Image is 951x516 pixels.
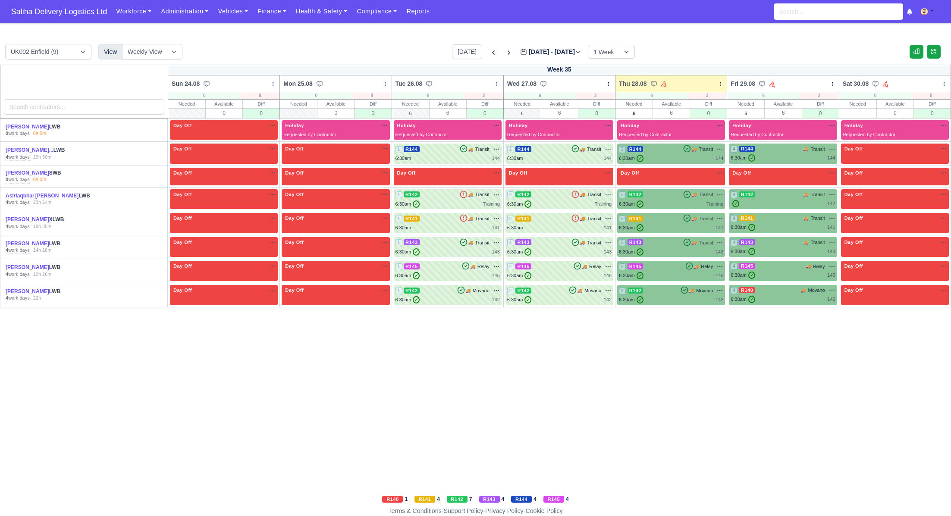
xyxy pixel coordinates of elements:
[156,3,213,20] a: Administration
[413,248,420,256] span: ✓
[507,191,514,198] span: 2
[6,131,8,136] strong: 0
[731,146,738,153] span: 4
[810,239,825,246] span: Transit
[800,287,806,294] span: 🚚
[576,92,615,99] div: 2
[800,92,838,99] div: 2
[587,146,601,153] span: Transit
[810,191,825,198] span: Transit
[283,287,305,293] span: Day Off
[317,108,354,117] div: 0
[637,272,643,279] span: ✓
[213,3,253,20] a: Vehicles
[914,108,951,118] div: 0
[580,191,585,198] span: 🚚
[619,216,626,222] span: 3
[395,132,448,137] span: Requested by Contractor
[748,248,755,255] span: ✓
[748,154,755,162] span: ✓
[827,224,835,231] div: 141
[524,248,531,256] span: ✓
[6,216,49,222] a: [PERSON_NAME]
[515,239,531,245] span: R143
[6,192,95,200] div: LWB
[628,191,643,197] span: R142
[843,132,895,137] span: Requested by Contractor
[470,263,475,270] span: 🚚
[33,223,52,230] div: 18h 35m
[6,200,8,205] strong: 4
[515,191,531,197] span: R142
[388,507,441,514] a: Terms & Conditions
[392,100,429,108] div: Needed
[515,146,531,152] span: R144
[430,100,466,108] div: Available
[507,263,514,270] span: 2
[283,263,305,269] span: Day Off
[241,92,279,99] div: 8
[637,200,643,208] span: ✓
[404,288,420,294] span: R142
[843,79,869,88] span: Sat 30.08
[727,92,800,99] div: 6
[6,223,30,230] div: work days
[504,100,541,108] div: Needed
[464,92,503,99] div: 2
[6,177,8,182] strong: 0
[507,239,514,246] span: 2
[615,92,688,99] div: 6
[716,272,723,279] div: 145
[827,272,835,279] div: 145
[395,200,420,208] div: 6:30am
[6,170,49,176] a: [PERSON_NAME]
[699,146,713,153] span: Transit
[507,132,560,137] span: Requested by Contractor
[731,122,753,128] span: Holiday
[541,108,578,117] div: 6
[172,191,194,197] span: Day Off
[827,154,835,162] div: 144
[578,108,615,118] div: 0
[731,79,755,88] span: Fri 29.08
[404,216,420,222] span: R141
[628,288,643,294] span: R142
[475,239,490,247] span: Transit
[168,65,951,75] div: Week 35
[748,272,755,279] span: ✓
[6,264,95,271] div: LWB
[839,92,912,99] div: 0
[515,216,531,222] span: R141
[168,92,241,99] div: 0
[877,100,913,108] div: Available
[802,108,839,118] div: 0
[584,287,601,294] span: Movano
[243,108,279,118] div: 0
[507,216,514,222] span: 2
[6,176,30,183] div: work days
[912,92,951,99] div: 8
[688,92,727,99] div: 2
[739,215,755,221] span: R141
[843,146,865,152] span: Day Off
[6,199,30,206] div: work days
[468,239,473,246] span: 🚚
[475,191,490,198] span: Transit
[467,108,503,118] div: 0
[619,200,643,208] div: 6:30am
[731,272,755,279] div: 6:30am
[395,146,402,153] span: 1
[515,263,531,269] span: R145
[507,79,537,88] span: Wed 27.08
[691,216,697,222] span: 🚚
[395,191,402,198] span: 1
[468,146,473,153] span: 🚚
[172,287,194,293] span: Day Off
[6,123,95,131] div: LWB
[731,263,738,270] span: 4
[392,92,465,99] div: 6
[914,100,951,108] div: Diff
[206,100,242,108] div: Available
[283,132,336,137] span: Requested by Contractor
[628,216,643,222] span: R141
